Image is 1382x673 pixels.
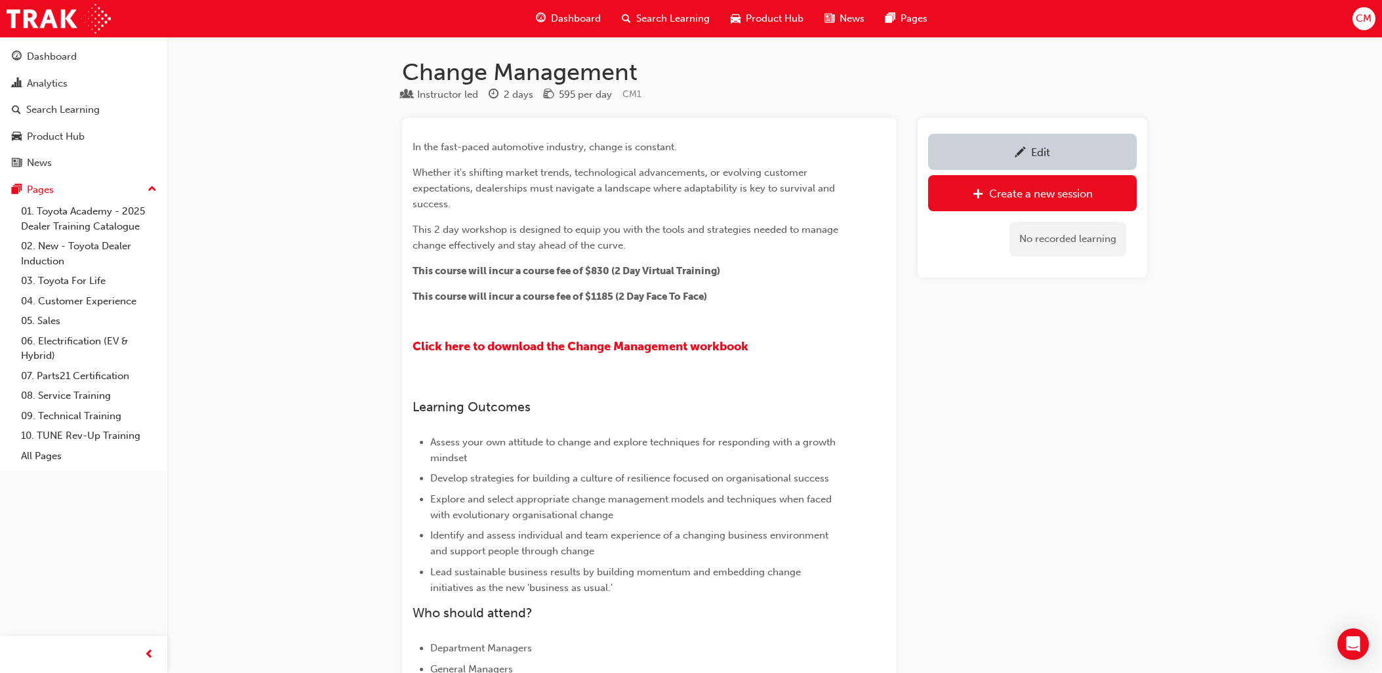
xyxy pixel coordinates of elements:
[5,178,162,202] button: Pages
[5,151,162,175] a: News
[413,291,707,302] span: This course will incur a course fee of $1185 (2 Day Face To Face)
[430,566,803,594] span: Lead sustainable business results by building momentum and embedding change initiatives as the ne...
[413,399,531,415] span: Learning Outcomes
[1337,628,1369,660] div: Open Intercom Messenger
[544,89,554,101] span: money-icon
[622,10,631,27] span: search-icon
[731,10,741,27] span: car-icon
[413,339,748,354] a: Click here to download the Change Management workbook
[928,175,1137,211] a: Create a new session
[824,10,834,27] span: news-icon
[27,76,68,91] div: Analytics
[413,167,838,210] span: Whether it's shifting market trends, technological advancements, or evolving customer expectation...
[504,87,533,102] div: 2 days
[7,4,111,33] img: Trak
[1031,146,1050,159] div: Edit
[430,472,829,484] span: Develop strategies for building a culture of resilience focused on organisational success
[636,11,710,26] span: Search Learning
[16,236,162,271] a: 02. New - Toyota Dealer Induction
[551,11,601,26] span: Dashboard
[5,98,162,122] a: Search Learning
[622,89,641,100] span: Learning resource code
[413,605,533,621] span: Who should attend?
[430,642,532,654] span: Department Managers
[148,181,157,198] span: up-icon
[12,184,22,196] span: pages-icon
[16,331,162,366] a: 06. Electrification (EV & Hybrid)
[814,5,875,32] a: news-iconNews
[989,187,1093,200] div: Create a new session
[5,125,162,149] a: Product Hub
[16,366,162,386] a: 07. Parts21 Certification
[16,406,162,426] a: 09. Technical Training
[12,104,21,116] span: search-icon
[720,5,814,32] a: car-iconProduct Hub
[5,71,162,96] a: Analytics
[402,87,478,103] div: Type
[5,42,162,178] button: DashboardAnalyticsSearch LearningProduct HubNews
[611,5,720,32] a: search-iconSearch Learning
[536,10,546,27] span: guage-icon
[26,102,100,117] div: Search Learning
[544,87,612,103] div: Price
[16,271,162,291] a: 03. Toyota For Life
[402,58,1147,87] h1: Change Management
[417,87,478,102] div: Instructor led
[559,87,612,102] div: 595 per day
[875,5,938,32] a: pages-iconPages
[746,11,803,26] span: Product Hub
[1009,222,1126,256] div: No recorded learning
[430,493,834,521] span: Explore and select appropriate change management models and techniques when faced with evolutiona...
[5,45,162,69] a: Dashboard
[16,446,162,466] a: All Pages
[901,11,927,26] span: Pages
[12,157,22,169] span: news-icon
[27,155,52,171] div: News
[1356,11,1372,26] span: CM
[12,51,22,63] span: guage-icon
[16,311,162,331] a: 05. Sales
[489,89,498,101] span: clock-icon
[489,87,533,103] div: Duration
[16,291,162,312] a: 04. Customer Experience
[402,89,412,101] span: learningResourceType_INSTRUCTOR_LED-icon
[144,647,154,663] span: prev-icon
[16,426,162,446] a: 10. TUNE Rev-Up Training
[928,134,1137,170] a: Edit
[27,182,54,197] div: Pages
[16,201,162,236] a: 01. Toyota Academy - 2025 Dealer Training Catalogue
[12,78,22,90] span: chart-icon
[1352,7,1375,30] button: CM
[27,49,77,64] div: Dashboard
[430,436,838,464] span: Assess your own attitude to change and explore techniques for responding with a growth mindset
[840,11,864,26] span: News
[413,224,841,251] span: This 2 day workshop is designed to equip you with the tools and strategies needed to manage chang...
[973,188,984,201] span: plus-icon
[1015,147,1026,160] span: pencil-icon
[413,265,720,277] span: This course will incur a course fee of $830 (2 Day Virtual Training)
[885,10,895,27] span: pages-icon
[430,529,831,557] span: Identify and assess individual and team experience of a changing business environment and support...
[413,141,677,153] span: In the fast-paced automotive industry, change is constant.
[16,386,162,406] a: 08. Service Training
[12,131,22,143] span: car-icon
[27,129,85,144] div: Product Hub
[525,5,611,32] a: guage-iconDashboard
